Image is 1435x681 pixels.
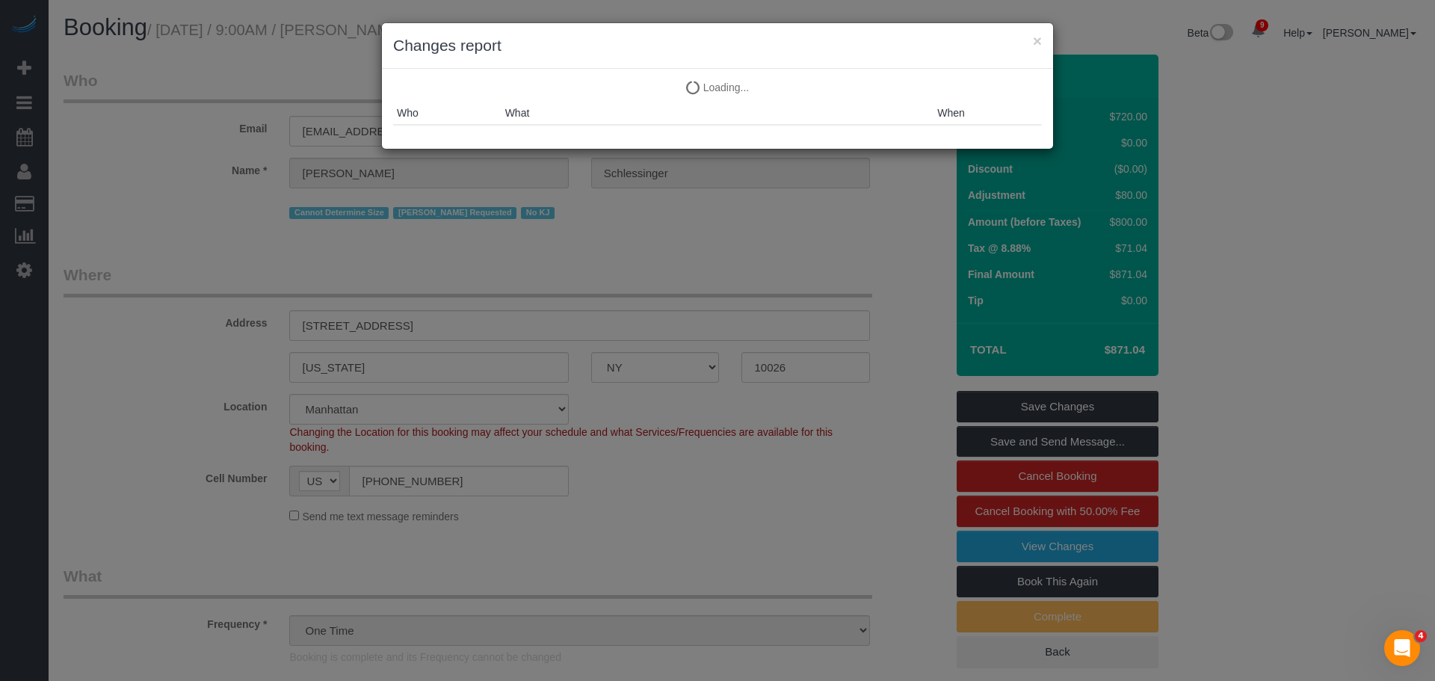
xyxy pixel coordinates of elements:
th: Who [393,102,502,125]
sui-modal: Changes report [382,23,1053,149]
th: When [933,102,1042,125]
iframe: Intercom live chat [1384,630,1420,666]
h3: Changes report [393,34,1042,57]
p: Loading... [393,80,1042,95]
button: × [1033,33,1042,49]
span: 4 [1415,630,1427,642]
th: What [502,102,934,125]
